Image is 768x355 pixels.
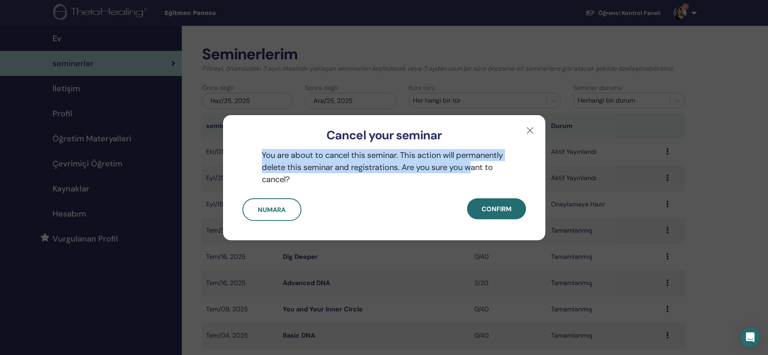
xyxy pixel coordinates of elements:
[242,198,301,221] button: Numara
[467,198,526,219] button: Confirm
[741,328,760,347] div: Open Intercom Messenger
[242,149,526,185] p: You are about to cancel this seminar. This action will permanently delete this seminar and regist...
[258,206,286,214] span: Numara
[236,128,532,143] h3: Cancel your seminar
[482,205,511,213] span: Confirm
